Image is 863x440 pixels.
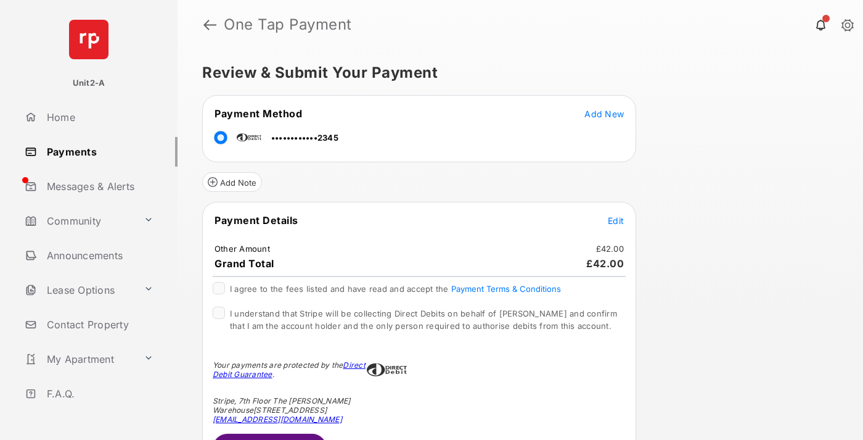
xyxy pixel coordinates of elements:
[213,396,367,424] div: Stripe, 7th Floor The [PERSON_NAME] Warehouse [STREET_ADDRESS]
[20,379,178,409] a: F.A.Q.
[214,243,271,254] td: Other Amount
[202,65,828,80] h5: Review & Submit Your Payment
[215,257,274,270] span: Grand Total
[20,137,178,167] a: Payments
[20,344,139,374] a: My Apartment
[451,284,561,294] button: I agree to the fees listed and have read and accept the
[69,20,108,59] img: svg+xml;base64,PHN2ZyB4bWxucz0iaHR0cDovL3d3dy53My5vcmcvMjAwMC9zdmciIHdpZHRoPSI2NCIgaGVpZ2h0PSI2NC...
[608,215,624,226] span: Edit
[202,172,262,192] button: Add Note
[20,206,139,236] a: Community
[215,214,298,226] span: Payment Details
[230,309,617,331] span: I understand that Stripe will be collecting Direct Debits on behalf of [PERSON_NAME] and confirm ...
[20,241,178,270] a: Announcements
[230,284,561,294] span: I agree to the fees listed and have read and accept the
[213,360,366,379] a: Direct Debit Guarantee
[213,360,367,379] div: Your payments are protected by the .
[213,415,342,424] a: [EMAIL_ADDRESS][DOMAIN_NAME]
[271,133,338,143] span: ••••••••••••2345
[215,107,302,120] span: Payment Method
[73,77,105,89] p: Unit2-A
[584,107,624,120] button: Add New
[20,102,178,132] a: Home
[20,310,178,339] a: Contact Property
[224,17,352,32] strong: One Tap Payment
[20,275,139,305] a: Lease Options
[20,172,178,201] a: Messages & Alerts
[586,257,624,270] span: £42.00
[584,109,624,119] span: Add New
[608,214,624,226] button: Edit
[595,243,625,254] td: £42.00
